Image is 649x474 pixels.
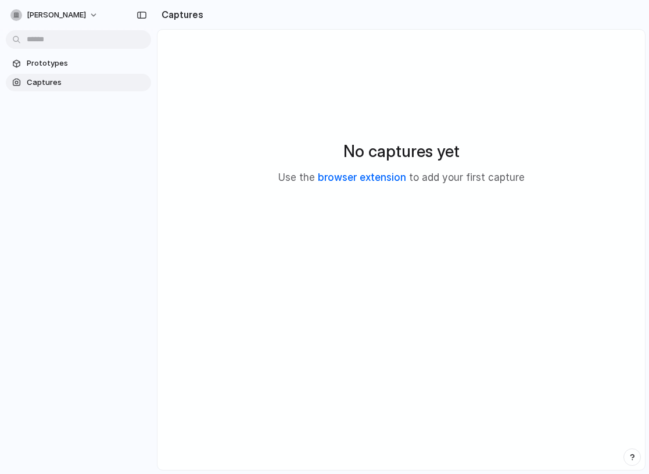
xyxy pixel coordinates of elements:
span: Captures [27,77,146,88]
h2: Captures [157,8,203,22]
span: Prototypes [27,58,146,69]
p: Use the to add your first capture [278,170,525,186]
button: [PERSON_NAME] [6,6,104,24]
a: browser extension [318,172,406,183]
h2: No captures yet [343,139,460,163]
a: Prototypes [6,55,151,72]
span: [PERSON_NAME] [27,9,86,21]
a: Captures [6,74,151,91]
